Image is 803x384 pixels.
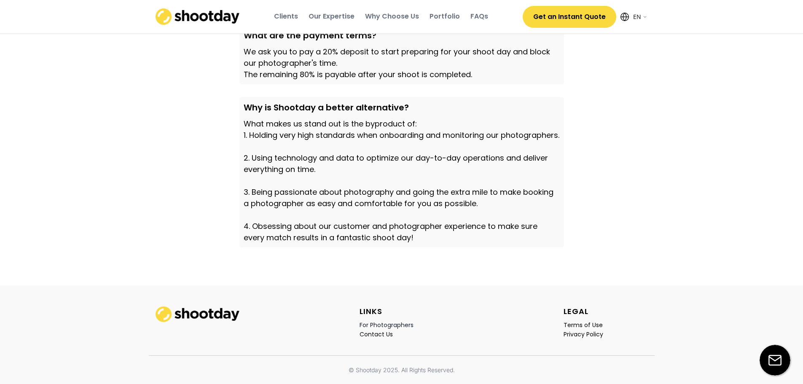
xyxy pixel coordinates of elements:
div: Our Expertise [309,12,355,21]
div: LEGAL [564,306,588,316]
div: What makes us stand out is the byproduct of: 1. Holding very high standards when onboarding and m... [244,118,560,243]
div: FAQs [470,12,488,21]
img: email-icon%20%281%29.svg [760,345,790,376]
div: Portfolio [430,12,460,21]
div: Privacy Policy [564,330,603,338]
button: Get an Instant Quote [523,6,616,28]
img: Icon%20feather-globe%20%281%29.svg [620,13,629,21]
div: Terms of Use [564,321,603,329]
div: © Shootday 2025. All Rights Reserved. [349,366,455,374]
div: What are the payment terms? [244,29,560,42]
div: Why is Shootday a better alternative? [244,101,560,114]
div: LINKS [360,306,382,316]
div: Clients [274,12,298,21]
div: Contact Us [360,330,393,338]
div: Why Choose Us [365,12,419,21]
img: shootday_logo.png [156,8,240,25]
div: We ask you to pay a 20% deposit to start preparing for your shoot day and block our photographer'... [244,46,560,80]
div: For Photographers [360,321,414,329]
img: shootday_logo.png [156,306,240,322]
